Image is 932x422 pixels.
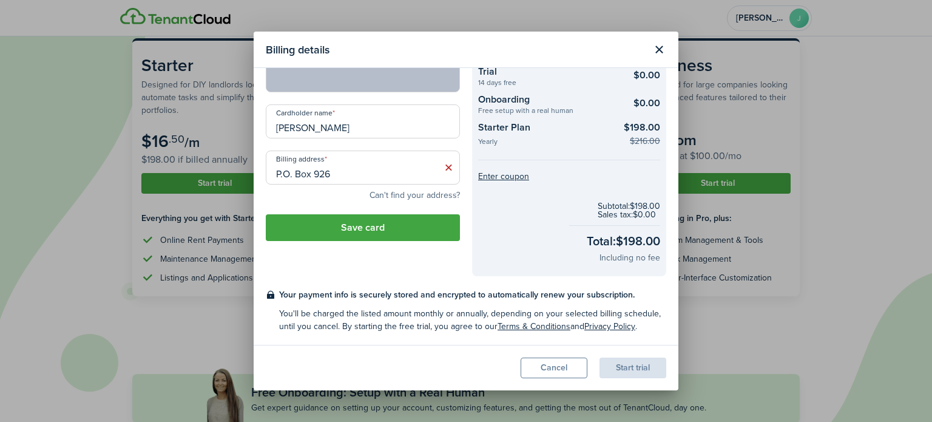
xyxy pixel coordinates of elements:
button: Cancel [521,358,587,378]
checkout-summary-item-description: Free setup with a real human [478,107,615,114]
checkout-subtotal-item: Subtotal: $198.00 [598,202,660,211]
input: Start typing the address and then select from the dropdown [266,151,460,185]
checkout-total-secondary: Including no fee [599,251,660,264]
a: Privacy Policy [584,320,635,333]
checkout-summary-item-title: Starter Plan [478,120,615,138]
button: Enter coupon [478,172,529,181]
checkout-terms-main: Your payment info is securely stored and encrypted to automatically renew your subscription. [279,288,666,301]
checkout-summary-item-old-price: $216.00 [630,135,660,148]
a: Terms & Conditions [498,320,570,333]
checkout-subtotal-item: Sales tax: $0.00 [598,211,660,219]
checkout-summary-item-description: Yearly [478,138,615,148]
modal-title: Billing details [266,38,646,61]
button: Can't find your address? [370,189,460,202]
checkout-terms-secondary: You'll be charged the listed amount monthly or annually, depending on your selected billing sched... [279,307,666,333]
checkout-summary-item-title: Trial [478,64,615,79]
checkout-summary-item-main-price: $0.00 [633,96,660,111]
button: Close modal [649,39,669,60]
checkout-summary-item-main-price: $198.00 [624,120,660,135]
iframe: Secure card payment input frame [274,70,452,81]
checkout-summary-item-main-price: $0.00 [633,68,660,83]
checkout-total-main: Total: $198.00 [587,232,660,250]
checkout-summary-item-description: 14 days free [478,79,615,86]
button: Save card [266,214,460,241]
checkout-summary-item-title: Onboarding [478,92,615,107]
